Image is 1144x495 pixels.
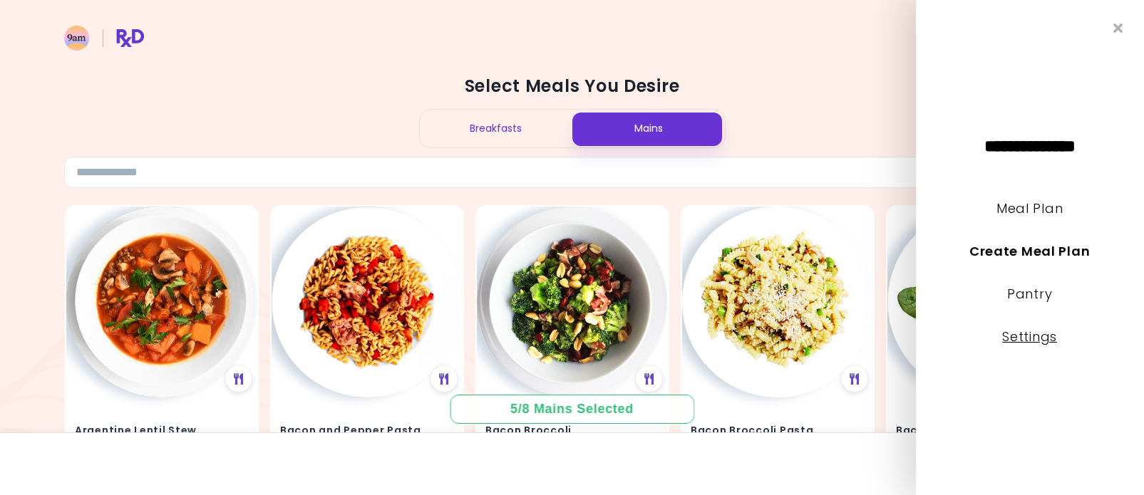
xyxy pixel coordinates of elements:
[691,419,865,442] h4: Bacon Broccoli Pasta
[637,366,662,392] div: See Meal Plan
[572,110,725,147] div: Mains
[1007,285,1052,303] a: Pantry
[485,419,659,442] h4: Bacon Broccoli
[64,75,1080,98] h2: Select Meals You Desire
[75,419,249,442] h4: Argentine Lentil Stew
[280,419,454,442] h4: Bacon and Pepper Pasta
[842,366,867,392] div: See Meal Plan
[226,366,252,392] div: See Meal Plan
[896,419,1070,442] h4: Bacon Chicken and Spinach
[431,366,457,392] div: See Meal Plan
[64,26,144,51] img: RxDiet
[1003,328,1058,345] a: Settings
[1113,21,1123,35] i: Close
[500,400,644,418] div: 5 / 8 Mains Selected
[996,199,1063,217] a: Meal Plan
[969,242,1091,260] a: Create Meal Plan
[420,110,572,147] div: Breakfasts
